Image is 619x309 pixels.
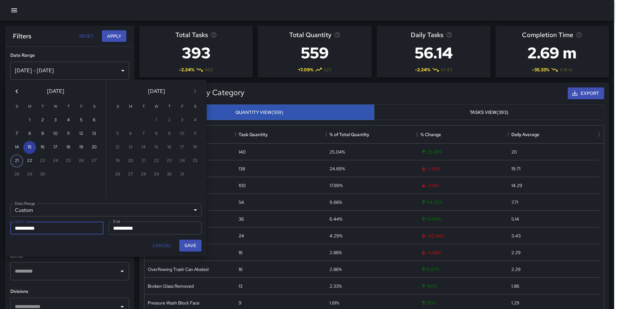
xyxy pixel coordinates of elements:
[62,114,75,127] button: 4
[23,154,36,167] button: 22
[138,100,149,113] span: Tuesday
[62,127,75,140] button: 11
[62,141,75,154] button: 18
[75,127,88,140] button: 12
[10,141,23,154] button: 14
[15,201,35,206] label: Date Range
[15,219,24,224] label: Start
[88,141,101,154] button: 20
[36,141,49,154] button: 16
[176,100,188,113] span: Friday
[179,240,201,252] button: Save
[88,127,101,140] button: 13
[49,127,62,140] button: 10
[150,240,174,252] button: Cancel
[113,219,120,224] label: End
[23,114,36,127] button: 1
[10,154,23,167] button: 21
[49,114,62,127] button: 3
[88,114,101,127] button: 6
[151,100,162,113] span: Wednesday
[36,127,49,140] button: 9
[75,141,88,154] button: 19
[10,204,201,216] div: Custom
[37,100,48,113] span: Tuesday
[23,127,36,140] button: 8
[23,141,36,154] button: 15
[88,100,100,113] span: Saturday
[189,100,201,113] span: Saturday
[163,100,175,113] span: Thursday
[11,100,23,113] span: Sunday
[10,85,23,98] button: Previous month
[63,100,74,113] span: Thursday
[47,87,64,96] span: [DATE]
[125,100,136,113] span: Monday
[24,100,35,113] span: Monday
[75,100,87,113] span: Friday
[36,114,49,127] button: 2
[112,100,123,113] span: Sunday
[148,87,165,96] span: [DATE]
[75,114,88,127] button: 5
[49,141,62,154] button: 17
[10,127,23,140] button: 7
[50,100,61,113] span: Wednesday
